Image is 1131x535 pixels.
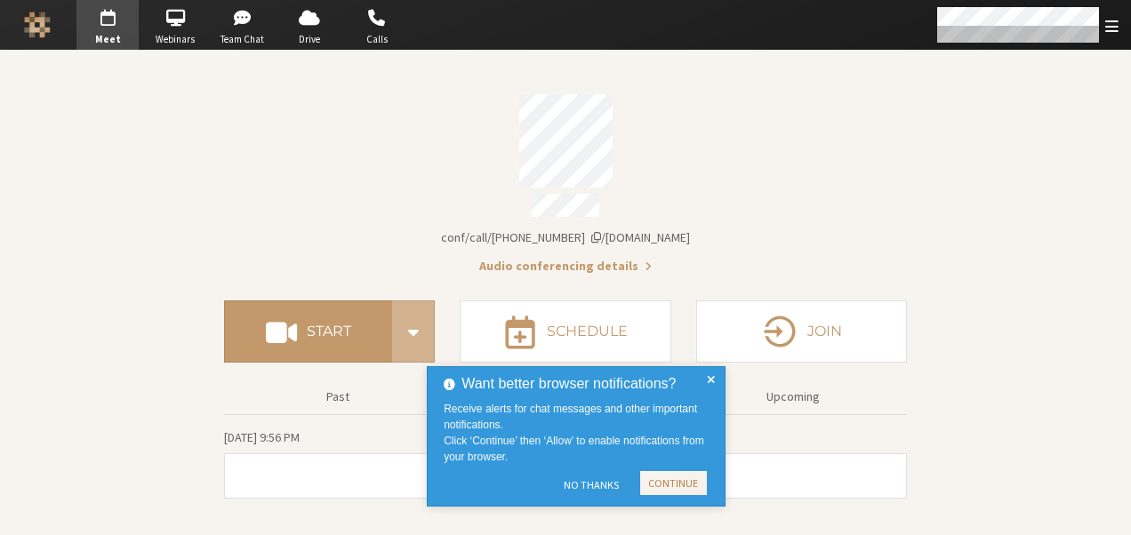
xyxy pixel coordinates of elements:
span: Calls [346,32,408,47]
button: Join [696,300,907,363]
button: Copy my meeting room linkCopy my meeting room link [441,228,690,247]
button: Start [224,300,392,363]
button: Past [230,381,445,412]
span: Want better browser notifications? [461,373,676,395]
section: Account details [224,82,907,275]
h4: Start [307,324,351,339]
iframe: Chat [1087,489,1118,523]
div: Start conference options [392,300,435,363]
h4: Join [807,324,842,339]
span: Webinars [144,32,206,47]
span: Copy my meeting room link [441,229,690,245]
div: Receive alerts for chat messages and other important notifications. Click ‘Continue’ then ‘Allow’... [444,401,713,465]
img: Iotum [24,12,51,38]
button: Upcoming [686,381,901,412]
button: Continue [640,471,707,495]
span: Drive [278,32,341,47]
button: No Thanks [555,471,627,499]
h4: Schedule [547,324,628,339]
span: Meet [76,32,139,47]
button: Audio conferencing details [479,257,652,275]
section: Today's Meetings [224,427,907,499]
button: Schedule [460,300,670,363]
span: [DATE] 9:56 PM [224,429,300,445]
span: Team Chat [212,32,274,47]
